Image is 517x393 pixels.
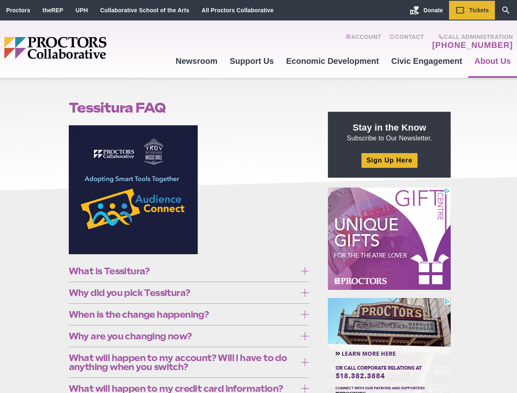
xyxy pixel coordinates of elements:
[69,353,297,371] span: What will happen to my account? Will I have to do anything when you switch?
[69,100,309,115] h1: Tessitura FAQ
[43,7,63,14] a: theREP
[224,50,280,72] a: Support Us
[385,50,468,72] a: Civic Engagement
[424,7,443,14] span: Donate
[100,7,190,14] a: Collaborative School of the Arts
[76,7,88,14] a: UPH
[201,7,273,14] a: All Proctors Collaborative
[495,1,517,20] a: Search
[6,7,30,14] a: Proctors
[468,50,517,72] a: About Us
[69,267,297,276] span: What is Tessitura?
[328,187,451,290] iframe: Advertisement
[69,332,297,341] span: Why are you changing now?
[169,50,224,72] a: Newsroom
[69,288,297,297] span: Why did you pick Tessitura?
[430,34,513,40] span: Call Administration
[432,40,513,50] a: [PHONE_NUMBER]
[280,50,385,72] a: Economic Development
[449,1,495,20] a: Tickets
[361,153,417,167] a: Sign Up Here
[69,310,297,319] span: When is the change happening?
[469,7,489,14] span: Tickets
[389,34,424,50] a: Contact
[345,34,381,50] a: Account
[4,37,169,59] img: Proctors logo
[69,384,297,393] span: What will happen to my credit card information?
[353,122,427,133] strong: Stay in the Know
[404,1,449,20] a: Donate
[338,122,441,143] p: Subscribe to Our Newsletter.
